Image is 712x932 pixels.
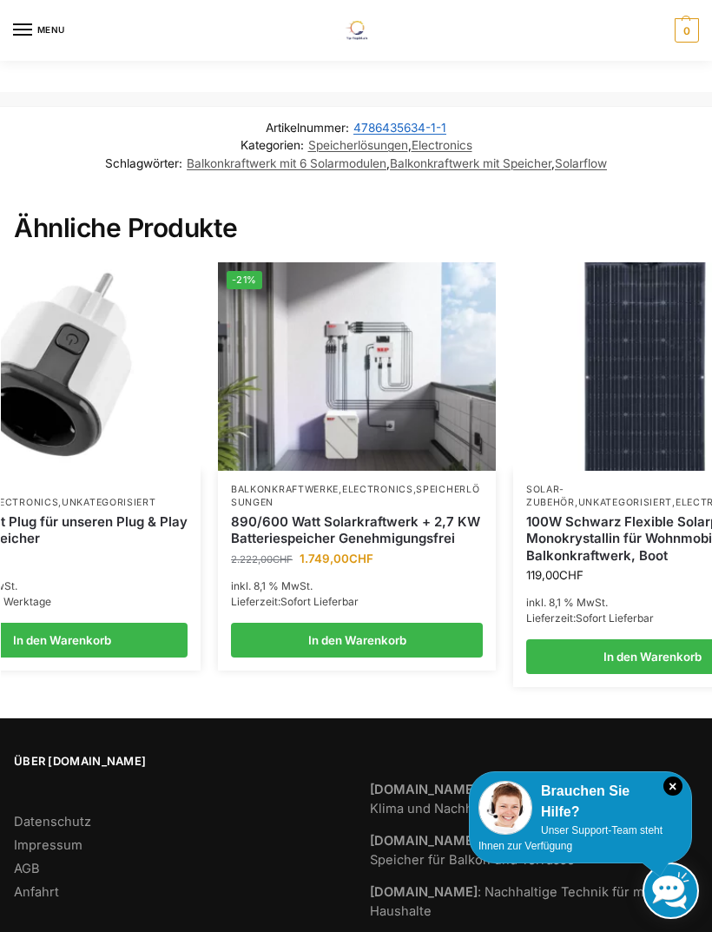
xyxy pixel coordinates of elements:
[231,484,483,510] p: , ,
[7,119,705,136] span: Artikelnummer:
[370,782,668,816] a: [DOMAIN_NAME]: Nachrichten rund um Umwelt, Klima und Nachhaltigkeit
[273,553,293,565] span: CHF
[14,753,342,770] span: Über [DOMAIN_NAME]
[231,595,359,608] span: Lieferzeit:
[14,884,59,900] a: Anfahrt
[559,568,583,582] span: CHF
[478,824,663,852] span: Unser Support-Team steht Ihnen zur Verfügung
[370,782,478,797] strong: [DOMAIN_NAME]
[231,484,339,495] a: Balkonkraftwerke
[231,553,293,565] bdi: 2.222,00
[14,212,698,245] h2: Ähnliche Produkte
[576,611,654,625] span: Sofort Lieferbar
[675,18,699,43] span: 0
[335,21,376,40] img: Solaranlagen, Speicheranlagen und Energiesparprodukte
[370,884,689,919] a: [DOMAIN_NAME]: Nachhaltige Technik für moderne Haushalte
[526,484,575,508] a: Solar-Zubehör
[526,611,654,625] span: Lieferzeit:
[62,497,156,508] a: Unkategorisiert
[14,861,40,876] a: AGB
[578,497,673,508] a: Unkategorisiert
[670,18,699,43] a: 0
[670,18,699,43] nav: Cart contents
[7,136,705,154] span: Kategorien: ,
[280,595,359,608] span: Sofort Lieferbar
[390,156,551,170] a: Balkonkraftwerk mit Speicher
[342,484,413,495] a: Electronics
[526,568,583,582] bdi: 119,00
[300,552,373,565] bdi: 1.749,00
[14,837,82,853] a: Impressum
[370,833,644,868] a: [DOMAIN_NAME]: Photovoltaik mit und ohne Speicher für Balkon und Terrasse
[412,138,472,152] a: Electronics
[478,781,532,835] img: Customer service
[370,884,478,900] strong: [DOMAIN_NAME]
[14,814,91,830] a: Datenschutz
[478,781,682,823] div: Brauchen Sie Hilfe?
[187,156,386,170] a: Balkonkraftwerk mit 6 Solarmodulen
[349,552,373,565] span: CHF
[231,513,483,547] a: 890/600 Watt Solarkraftwerk + 2,7 KW Batteriespeicher Genehmigungsfrei
[13,17,65,43] button: Menu
[231,623,483,658] a: In den Warenkorb legen: „890/600 Watt Solarkraftwerk + 2,7 KW Batteriespeicher Genehmigungsfrei“
[308,138,408,152] a: Speicherlösungen
[353,121,446,135] a: 4786435634-1-1
[218,262,496,471] a: -21%Steckerkraftwerk mit 2,7kwh-Speicher
[231,578,483,594] p: inkl. 8,1 % MwSt.
[231,484,479,508] a: Speicherlösungen
[555,156,607,170] a: Solarflow
[370,833,478,849] strong: [DOMAIN_NAME]
[7,155,705,172] span: Schlagwörter: , ,
[218,262,496,471] img: Steckerkraftwerk mit 2,7kwh-Speicher
[663,777,682,796] i: Schließen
